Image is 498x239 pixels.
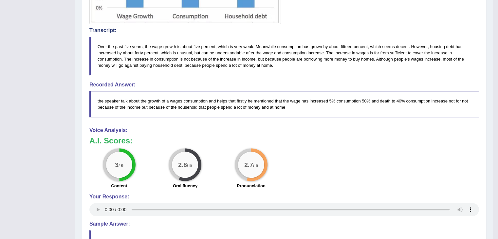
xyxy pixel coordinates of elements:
big: 2.7 [244,161,253,168]
h4: Transcript: [89,28,479,33]
big: 2.8 [178,161,187,168]
big: 3 [115,161,119,168]
small: / 6 [119,163,123,168]
label: Pronunciation [237,183,265,189]
label: Oral fluency [173,183,197,189]
b: A.I. Scores: [89,136,133,145]
blockquote: the speaker talk about the growth of a wages consumption and helps that firstly he mentioned that... [89,91,479,117]
blockquote: Over the past five years, the wage growth is about five percent, which is very weak. Meanwhile co... [89,37,479,75]
h4: Your Response: [89,194,479,200]
h4: Voice Analysis: [89,127,479,133]
small: / 5 [187,163,192,168]
h4: Recorded Answer: [89,82,479,88]
small: / 5 [253,163,258,168]
label: Content [111,183,127,189]
h4: Sample Answer: [89,221,479,227]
